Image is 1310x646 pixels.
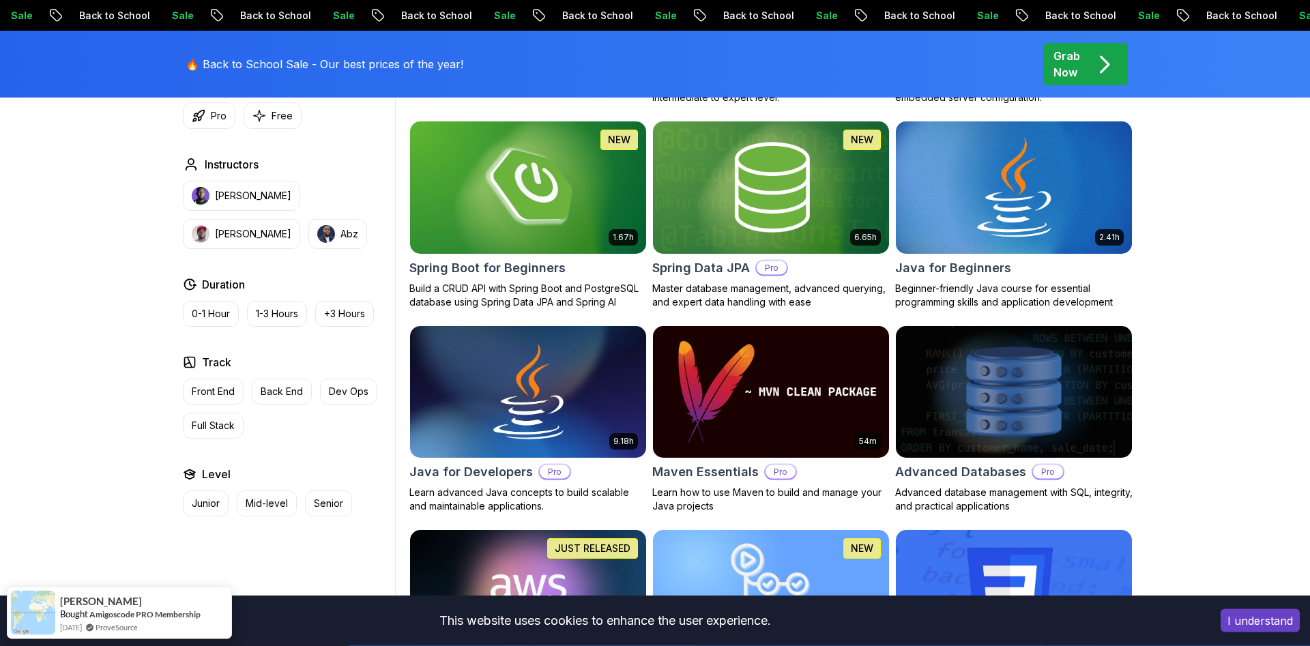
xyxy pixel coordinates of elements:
span: Bought [60,608,88,619]
p: Back to School [701,9,794,23]
button: instructor img[PERSON_NAME] [183,219,300,249]
img: Advanced Databases card [896,326,1132,458]
p: Beginner-friendly Java course for essential programming skills and application development [895,282,1133,309]
a: Java for Beginners card2.41hJava for BeginnersBeginner-friendly Java course for essential program... [895,121,1133,309]
p: Build a CRUD API with Spring Boot and PostgreSQL database using Spring Data JPA and Spring AI [409,282,647,309]
p: Free [272,109,293,123]
img: instructor img [317,225,335,243]
p: 1.67h [613,232,634,243]
h2: Maven Essentials [652,463,759,482]
p: Sale [150,9,194,23]
p: 6.65h [854,232,877,243]
a: Amigoscode PRO Membership [89,609,201,619]
p: 1-3 Hours [256,307,298,321]
p: Learn advanced Java concepts to build scalable and maintainable applications. [409,486,647,513]
a: ProveSource [96,621,138,633]
p: Back to School [1184,9,1277,23]
img: Spring Boot for Beginners card [410,121,646,254]
p: [PERSON_NAME] [215,227,291,241]
img: Maven Essentials card [653,326,889,458]
button: Pro [183,102,235,129]
p: Pro [540,465,570,479]
button: Full Stack [183,413,244,439]
p: Pro [1033,465,1063,479]
p: Back to School [57,9,150,23]
h2: Track [202,354,231,370]
p: Pro [766,465,796,479]
h2: Spring Boot for Beginners [409,259,566,278]
p: 🔥 Back to School Sale - Our best prices of the year! [186,56,463,72]
p: Full Stack [192,419,235,432]
p: Sale [633,9,677,23]
h2: Duration [202,276,245,293]
p: JUST RELEASED [555,542,630,555]
p: NEW [851,542,873,555]
h2: Java for Beginners [895,259,1011,278]
h2: Spring Data JPA [652,259,750,278]
button: Dev Ops [320,379,377,405]
p: Back to School [862,9,955,23]
img: provesource social proof notification image [11,591,55,635]
button: Front End [183,379,244,405]
p: 2.41h [1099,232,1120,243]
p: Back to School [1023,9,1116,23]
h2: Advanced Databases [895,463,1026,482]
h2: Instructors [205,156,259,173]
button: Free [244,102,302,129]
a: Maven Essentials card54mMaven EssentialsProLearn how to use Maven to build and manage your Java p... [652,325,890,514]
span: [PERSON_NAME] [60,596,142,607]
img: Spring Data JPA card [653,121,889,254]
button: Senior [305,490,352,516]
button: +3 Hours [315,301,374,327]
img: instructor img [192,187,209,205]
h2: Level [202,466,231,482]
p: Pro [211,109,227,123]
button: Accept cookies [1221,609,1300,632]
p: 54m [859,436,877,447]
button: Mid-level [237,490,297,516]
h2: Java for Developers [409,463,533,482]
p: Advanced database management with SQL, integrity, and practical applications [895,486,1133,513]
p: Back End [261,385,303,398]
button: Junior [183,490,229,516]
p: Sale [794,9,838,23]
button: Back End [252,379,312,405]
p: 9.18h [613,436,634,447]
img: instructor img [192,225,209,243]
img: Java for Developers card [410,326,646,458]
button: instructor img[PERSON_NAME] [183,181,300,211]
p: Sale [1116,9,1160,23]
span: [DATE] [60,621,82,633]
p: NEW [851,133,873,147]
p: Back to School [540,9,633,23]
p: [PERSON_NAME] [215,189,291,203]
p: Sale [955,9,999,23]
p: NEW [608,133,630,147]
p: Dev Ops [329,385,368,398]
p: Back to School [218,9,311,23]
p: Sale [311,9,355,23]
a: Java for Developers card9.18hJava for DevelopersProLearn advanced Java concepts to build scalable... [409,325,647,514]
button: instructor imgAbz [308,219,367,249]
button: 0-1 Hour [183,301,239,327]
p: Senior [314,497,343,510]
div: This website uses cookies to enhance the user experience. [10,606,1200,636]
img: Java for Beginners card [890,118,1137,256]
p: Mid-level [246,497,288,510]
p: Back to School [379,9,472,23]
p: 0-1 Hour [192,307,230,321]
p: Junior [192,497,220,510]
p: Sale [472,9,516,23]
p: Grab Now [1053,48,1080,80]
p: +3 Hours [324,307,365,321]
p: Master database management, advanced querying, and expert data handling with ease [652,282,890,309]
p: Front End [192,385,235,398]
button: 1-3 Hours [247,301,307,327]
p: Abz [340,227,358,241]
p: Pro [757,261,787,275]
a: Spring Boot for Beginners card1.67hNEWSpring Boot for BeginnersBuild a CRUD API with Spring Boot ... [409,121,647,309]
p: Learn how to use Maven to build and manage your Java projects [652,486,890,513]
a: Spring Data JPA card6.65hNEWSpring Data JPAProMaster database management, advanced querying, and ... [652,121,890,309]
a: Advanced Databases cardAdvanced DatabasesProAdvanced database management with SQL, integrity, and... [895,325,1133,514]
